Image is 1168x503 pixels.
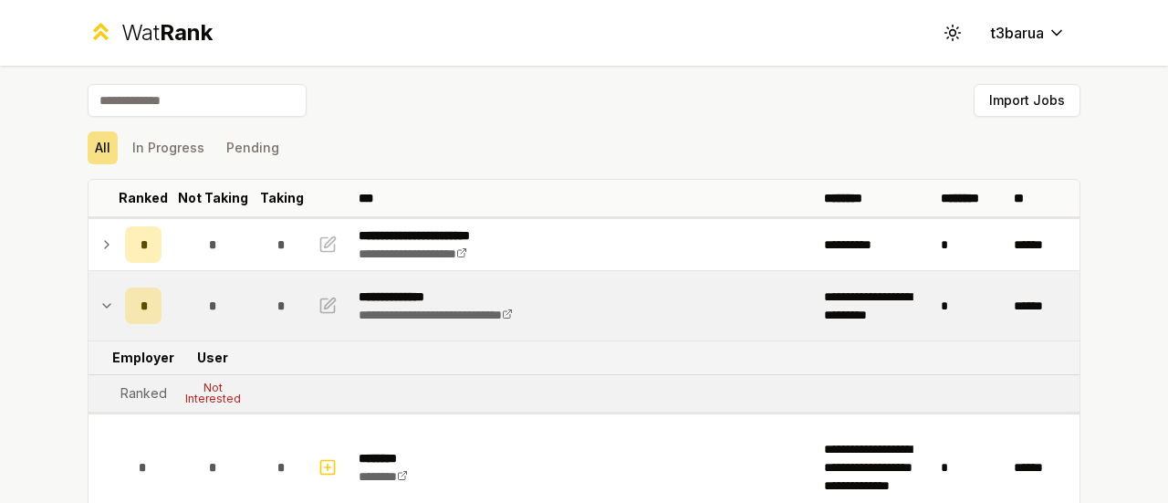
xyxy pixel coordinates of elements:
[121,18,213,47] div: Wat
[88,131,118,164] button: All
[178,189,248,207] p: Not Taking
[125,131,212,164] button: In Progress
[169,341,256,374] td: User
[120,384,167,403] div: Ranked
[176,382,249,404] div: Not Interested
[976,16,1080,49] button: t3barua
[974,84,1080,117] button: Import Jobs
[160,19,213,46] span: Rank
[260,189,304,207] p: Taking
[991,22,1044,44] span: t3barua
[118,341,169,374] td: Employer
[219,131,287,164] button: Pending
[88,18,213,47] a: WatRank
[119,189,168,207] p: Ranked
